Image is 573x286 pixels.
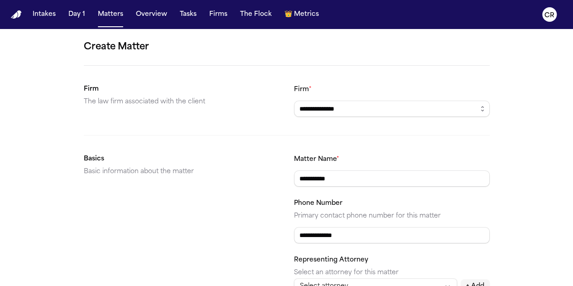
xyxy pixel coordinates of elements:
[65,6,89,23] button: Day 1
[294,257,368,263] label: Representing Attorney
[94,6,127,23] button: Matters
[294,267,490,278] p: Select an attorney for this matter
[281,6,323,23] button: crownMetrics
[206,6,231,23] button: Firms
[84,97,279,107] p: The law firm associated with the client
[84,40,490,54] h1: Create Matter
[132,6,171,23] button: Overview
[84,154,279,165] h2: Basics
[294,86,312,93] label: Firm
[84,84,279,95] h2: Firm
[294,156,339,163] label: Matter Name
[294,211,490,222] p: Primary contact phone number for this matter
[294,200,342,207] label: Phone Number
[29,6,59,23] button: Intakes
[176,6,200,23] button: Tasks
[84,166,279,177] p: Basic information about the matter
[11,10,22,19] a: Home
[236,6,275,23] button: The Flock
[294,101,490,117] input: Select a firm
[11,10,22,19] img: Finch Logo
